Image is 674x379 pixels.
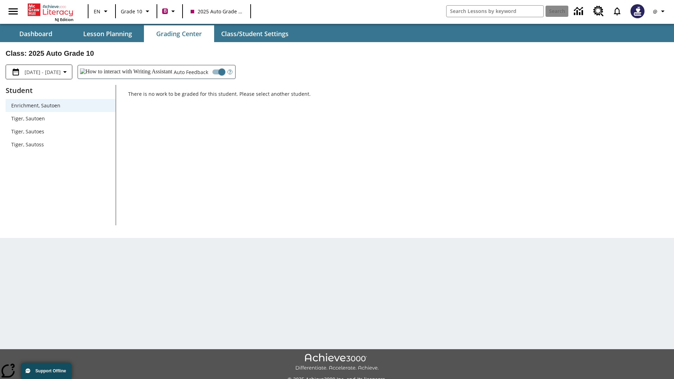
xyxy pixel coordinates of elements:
[1,25,71,42] button: Dashboard
[225,65,235,79] button: Open Help for Writing Assistant
[35,368,66,373] span: Support Offline
[11,115,110,122] span: Tiger, Sautoen
[295,353,379,371] img: Achieve3000 Differentiate Accelerate Achieve
[21,363,72,379] button: Support Offline
[118,5,154,18] button: Grade: Grade 10, Select a grade
[164,7,167,15] span: B
[94,8,100,15] span: EN
[653,8,658,15] span: @
[9,68,69,76] button: Select the date range menu item
[3,1,24,22] button: Open side menu
[626,2,649,20] button: Select a new avatar
[6,138,115,151] div: Tiger, Sautoss
[159,5,180,18] button: Boost Class color is violet red. Change class color
[174,68,208,76] span: Auto Feedback
[28,2,73,22] div: Home
[6,112,115,125] div: Tiger, Sautoen
[72,25,143,42] button: Lesson Planning
[6,99,115,112] div: Enrichment, Sautoen
[144,25,214,42] button: Grading Center
[91,5,113,18] button: Language: EN, Select a language
[447,6,543,17] input: search field
[128,91,668,103] p: There is no work to be graded for this student. Please select another student.
[649,5,671,18] button: Profile/Settings
[6,85,115,96] p: Student
[6,125,115,138] div: Tiger, Sautoes
[55,17,73,22] span: NJ Edition
[28,3,73,17] a: Home
[11,128,110,135] span: Tiger, Sautoes
[11,141,110,148] span: Tiger, Sautoss
[25,68,61,76] span: [DATE] - [DATE]
[191,8,243,15] span: 2025 Auto Grade 10
[6,48,668,59] h2: Class : 2025 Auto Grade 10
[121,8,142,15] span: Grade 10
[80,68,172,75] img: How to interact with Writing Assistant
[630,4,645,18] img: Avatar
[11,102,110,109] span: Enrichment, Sautoen
[216,25,294,42] button: Class/Student Settings
[589,2,608,21] a: Resource Center, Will open in new tab
[61,68,69,76] svg: Collapse Date Range Filter
[570,2,589,21] a: Data Center
[608,2,626,20] a: Notifications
